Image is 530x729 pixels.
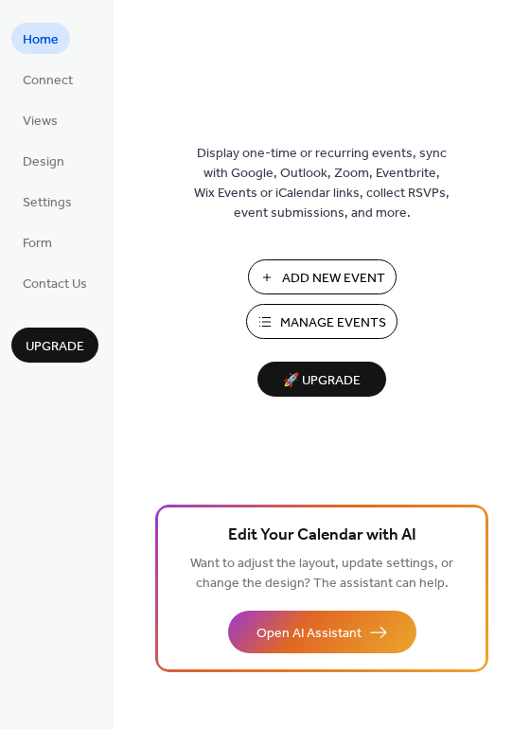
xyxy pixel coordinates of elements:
[11,63,84,95] a: Connect
[23,193,72,213] span: Settings
[23,275,87,294] span: Contact Us
[23,30,59,50] span: Home
[280,313,386,333] span: Manage Events
[11,104,69,135] a: Views
[11,186,83,217] a: Settings
[26,337,84,357] span: Upgrade
[257,362,386,397] button: 🚀 Upgrade
[23,152,64,172] span: Design
[11,267,98,298] a: Contact Us
[194,144,450,223] span: Display one-time or recurring events, sync with Google, Outlook, Zoom, Eventbrite, Wix Events or ...
[23,112,58,132] span: Views
[282,269,385,289] span: Add New Event
[269,368,375,394] span: 🚀 Upgrade
[23,71,73,91] span: Connect
[11,226,63,258] a: Form
[256,624,362,644] span: Open AI Assistant
[190,551,453,596] span: Want to adjust the layout, update settings, or change the design? The assistant can help.
[248,259,397,294] button: Add New Event
[23,234,52,254] span: Form
[11,23,70,54] a: Home
[11,328,98,363] button: Upgrade
[246,304,397,339] button: Manage Events
[228,523,416,549] span: Edit Your Calendar with AI
[228,611,416,653] button: Open AI Assistant
[11,145,76,176] a: Design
